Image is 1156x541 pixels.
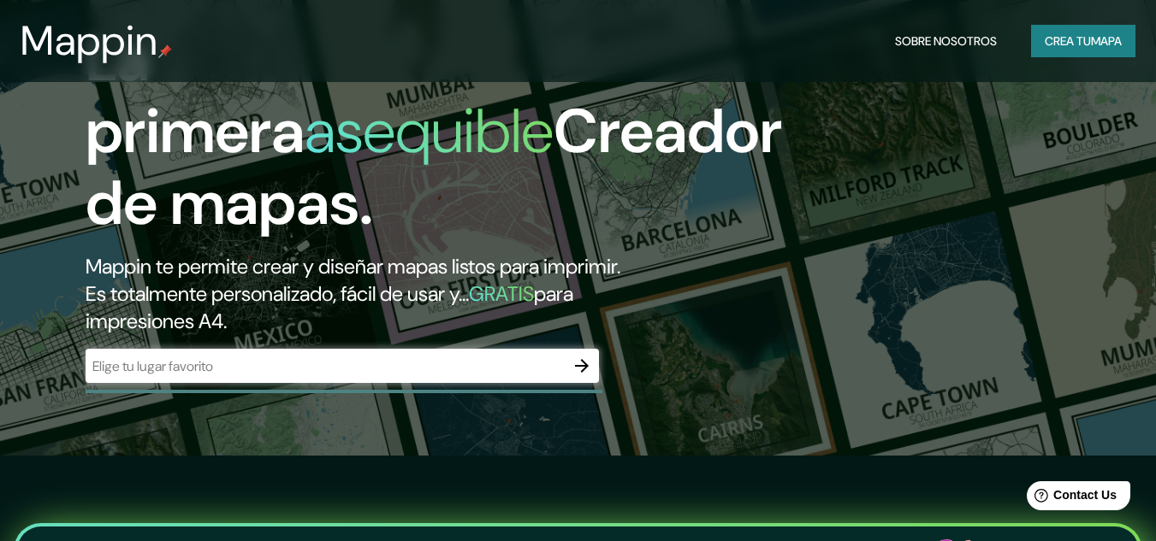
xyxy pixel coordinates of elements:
font: para impresiones A4. [86,280,573,334]
img: pin de mapeo [158,44,172,58]
font: Mappin [21,14,158,68]
font: Sobre nosotros [895,33,997,49]
font: GRATIS [469,280,534,307]
font: La primera [86,20,305,171]
iframe: Help widget launcher [1004,474,1137,522]
input: Elige tu lugar favorito [86,356,565,376]
button: Sobre nosotros [888,25,1004,57]
font: Es totalmente personalizado, fácil de usar y... [86,280,469,307]
font: Creador de mapas. [86,91,782,243]
font: asequible [305,91,554,171]
button: Crea tumapa [1031,25,1135,57]
font: mapa [1091,33,1122,49]
font: Mappin te permite crear y diseñar mapas listos para imprimir. [86,253,620,279]
font: Crea tu [1045,33,1091,49]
